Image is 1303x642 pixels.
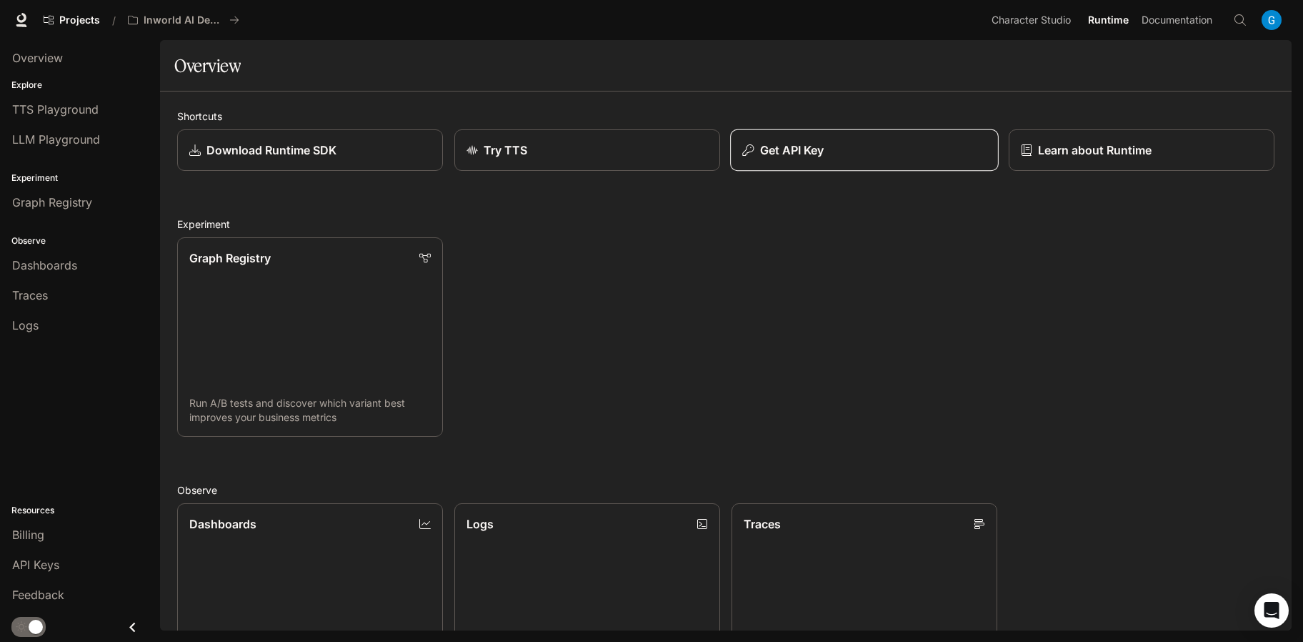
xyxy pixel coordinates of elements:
[1262,10,1282,30] img: User avatar
[189,250,271,267] p: Graph Registry
[1009,129,1274,171] a: Learn about Runtime
[1088,11,1129,29] span: Runtime
[1038,142,1152,159] p: Learn about Runtime
[992,11,1071,29] span: Character Studio
[1142,11,1212,29] span: Documentation
[730,129,999,172] button: Get API Key
[986,6,1081,34] a: Character Studio
[59,14,100,26] span: Projects
[1136,6,1223,34] a: Documentation
[1082,6,1134,34] a: Runtime
[177,109,1274,124] h2: Shortcuts
[177,483,1274,498] h2: Observe
[174,51,241,80] h1: Overview
[121,6,246,34] button: All workspaces
[177,237,443,437] a: Graph RegistryRun A/B tests and discover which variant best improves your business metrics
[37,6,106,34] a: Go to projects
[206,142,336,159] p: Download Runtime SDK
[177,129,443,171] a: Download Runtime SDK
[189,396,431,425] p: Run A/B tests and discover which variant best improves your business metrics
[1254,593,1289,628] div: Open Intercom Messenger
[1257,6,1286,34] button: User avatar
[189,515,256,533] p: Dashboards
[466,515,494,533] p: Logs
[484,142,527,159] p: Try TTS
[144,14,224,26] p: Inworld AI Demos
[106,13,121,28] div: /
[760,142,824,159] p: Get API Key
[177,217,1274,232] h2: Experiment
[454,129,720,171] a: Try TTS
[744,515,781,533] p: Traces
[1226,6,1254,34] button: Open Command Menu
